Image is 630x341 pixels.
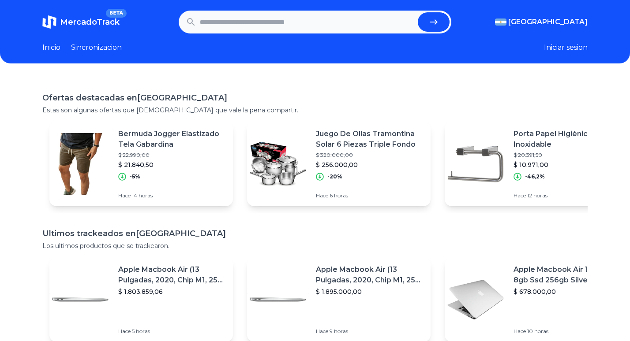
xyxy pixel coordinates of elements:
p: Estas son algunas ofertas que [DEMOGRAPHIC_DATA] que vale la pena compartir. [42,106,588,115]
p: Apple Macbook Air 13 Core I5 8gb Ssd 256gb Silver [514,264,621,285]
p: Hace 9 horas [316,328,424,335]
span: [GEOGRAPHIC_DATA] [508,17,588,27]
p: $ 10.971,00 [514,160,621,169]
img: Argentina [495,19,506,26]
p: Juego De Ollas Tramontina Solar 6 Piezas Triple Fondo [316,129,424,150]
p: $ 1.803.859,06 [118,287,226,296]
p: Hace 14 horas [118,192,226,199]
p: Hace 10 horas [514,328,621,335]
p: Hace 12 horas [514,192,621,199]
p: $ 22.990,00 [118,152,226,159]
a: MercadoTrackBETA [42,15,120,29]
a: Featured imagePorta Papel Higiénico Acero Inoxidable$ 20.391,50$ 10.971,00-46,2%Hace 12 horas [445,122,628,206]
button: Iniciar sesion [544,42,588,53]
p: $ 678.000,00 [514,287,621,296]
p: Hace 5 horas [118,328,226,335]
p: Bermuda Jogger Elastizado Tela Gabardina [118,129,226,150]
a: Inicio [42,42,60,53]
img: Featured image [49,269,111,330]
img: Featured image [445,133,506,195]
span: BETA [106,9,127,18]
a: Featured imageJuego De Ollas Tramontina Solar 6 Piezas Triple Fondo$ 320.000,00$ 256.000,00-20%Ha... [247,122,431,206]
p: -46,2% [525,173,545,180]
span: MercadoTrack [60,17,120,27]
p: $ 320.000,00 [316,152,424,159]
img: MercadoTrack [42,15,56,29]
p: Porta Papel Higiénico Acero Inoxidable [514,129,621,150]
p: -5% [130,173,140,180]
p: $ 1.895.000,00 [316,287,424,296]
p: $ 20.391,50 [514,152,621,159]
h1: Ultimos trackeados en [GEOGRAPHIC_DATA] [42,227,588,240]
a: Sincronizacion [71,42,122,53]
p: Los ultimos productos que se trackearon. [42,241,588,250]
img: Featured image [445,269,506,330]
img: Featured image [49,133,111,195]
p: Hace 6 horas [316,192,424,199]
p: -20% [327,173,342,180]
img: Featured image [247,133,309,195]
p: Apple Macbook Air (13 Pulgadas, 2020, Chip M1, 256 Gb De Ssd, 8 Gb De Ram) - Plata [316,264,424,285]
p: $ 21.840,50 [118,160,226,169]
button: [GEOGRAPHIC_DATA] [495,17,588,27]
h1: Ofertas destacadas en [GEOGRAPHIC_DATA] [42,92,588,104]
img: Featured image [247,269,309,330]
p: $ 256.000,00 [316,160,424,169]
a: Featured imageBermuda Jogger Elastizado Tela Gabardina$ 22.990,00$ 21.840,50-5%Hace 14 horas [49,122,233,206]
p: Apple Macbook Air (13 Pulgadas, 2020, Chip M1, 256 Gb De Ssd, 8 Gb De Ram) - Plata [118,264,226,285]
